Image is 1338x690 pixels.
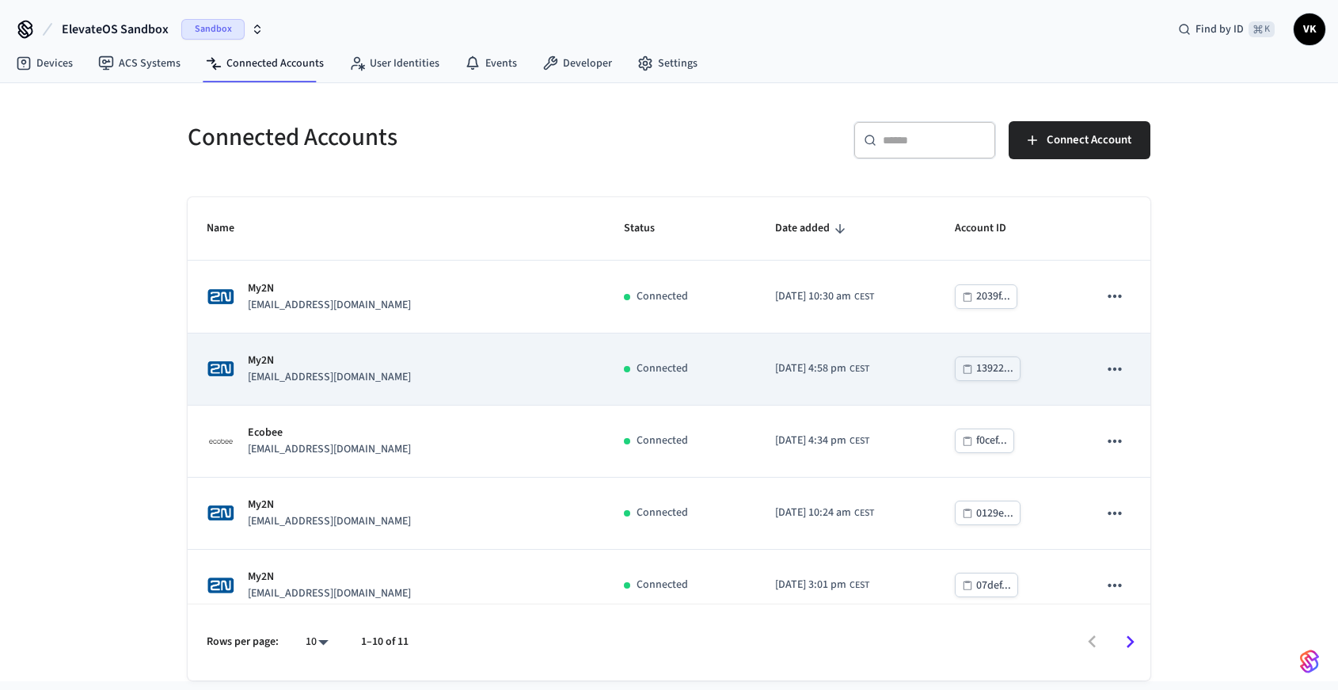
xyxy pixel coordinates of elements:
div: Europe/Warsaw [775,288,874,305]
span: CEST [854,290,874,304]
div: 10 [298,631,336,654]
a: Settings [625,49,710,78]
div: Europe/Warsaw [775,360,869,377]
button: 2039f... [955,284,1017,309]
span: Account ID [955,216,1027,241]
span: ⌘ K [1249,21,1275,37]
span: CEST [850,362,869,376]
p: Rows per page: [207,634,279,650]
img: 2N Logo, Square [207,355,235,383]
p: Ecobee [248,425,411,441]
span: Sandbox [181,19,245,40]
a: ACS Systems [86,49,193,78]
a: Connected Accounts [193,49,336,78]
span: [DATE] 3:01 pm [775,577,846,593]
img: 2N Logo, Square [207,283,235,311]
p: [EMAIL_ADDRESS][DOMAIN_NAME] [248,441,411,458]
a: Devices [3,49,86,78]
button: 13922... [955,356,1021,381]
p: My2N [248,569,411,585]
span: Name [207,216,255,241]
div: Europe/Warsaw [775,505,874,521]
a: Events [452,49,530,78]
button: 07def... [955,573,1018,597]
div: f0cef... [976,431,1007,451]
div: 13922... [976,359,1013,379]
span: CEST [850,578,869,593]
button: Connect Account [1009,121,1150,159]
p: Connected [637,505,688,521]
span: CEST [854,506,874,520]
a: Developer [530,49,625,78]
div: 0129e... [976,504,1013,524]
img: SeamLogoGradient.69752ec5.svg [1300,649,1319,674]
span: VK [1295,15,1324,44]
button: f0cef... [955,429,1014,453]
div: 07def... [976,576,1011,596]
span: [DATE] 10:30 am [775,288,851,305]
button: Go to next page [1112,623,1149,661]
p: Connected [637,577,688,593]
span: [DATE] 4:34 pm [775,433,846,449]
p: [EMAIL_ADDRESS][DOMAIN_NAME] [248,585,411,602]
p: Connected [637,288,688,305]
p: [EMAIL_ADDRESS][DOMAIN_NAME] [248,369,411,386]
img: 2N Logo, Square [207,499,235,527]
p: My2N [248,280,411,297]
p: [EMAIL_ADDRESS][DOMAIN_NAME] [248,297,411,314]
p: Connected [637,360,688,377]
span: CEST [850,434,869,448]
div: Europe/Warsaw [775,433,869,449]
span: ElevateOS Sandbox [62,20,169,39]
p: Connected [637,433,688,449]
a: User Identities [336,49,452,78]
p: My2N [248,497,411,513]
p: 1–10 of 11 [361,634,409,650]
div: Find by ID⌘ K [1165,15,1287,44]
span: Date added [775,216,850,241]
h5: Connected Accounts [188,121,659,154]
span: Status [624,216,675,241]
img: 2N Logo, Square [207,571,235,599]
img: ecobee_logo_square [207,427,235,456]
p: My2N [248,353,411,369]
span: Find by ID [1195,21,1244,37]
span: [DATE] 10:24 am [775,505,851,521]
p: [EMAIL_ADDRESS][DOMAIN_NAME] [248,513,411,530]
div: 2039f... [976,287,1010,307]
button: VK [1294,13,1325,45]
button: 0129e... [955,501,1021,525]
div: Europe/Warsaw [775,577,869,593]
span: [DATE] 4:58 pm [775,360,846,377]
span: Connect Account [1047,130,1131,151]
